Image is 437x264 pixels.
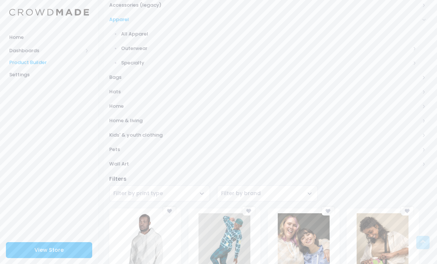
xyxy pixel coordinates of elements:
span: Home [9,34,89,41]
span: View Store [34,246,64,254]
span: Hats [109,88,420,96]
span: Outerwear [121,45,411,52]
span: Home & living [109,117,420,124]
span: Product Builder [9,59,89,66]
span: Wall Art [109,160,420,168]
img: Logo [9,9,89,16]
span: Pets [109,146,420,153]
span: Apparel [109,16,420,23]
span: Filter by print type [113,190,163,197]
span: Bags [109,74,420,81]
span: Accessories (legacy) [109,1,420,9]
span: Home [109,103,420,110]
span: Dashboards [9,47,83,54]
span: All Apparel [121,30,417,38]
span: Specialty [121,59,411,67]
span: Kids' & youth clothing [109,131,420,139]
span: Filter by print type [109,186,210,201]
div: Filters [106,175,430,183]
a: View Store [6,242,92,258]
span: Filter by brand [217,186,318,201]
span: Filter by brand [221,190,261,197]
a: All Apparel [100,27,426,41]
span: Settings [9,71,89,78]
